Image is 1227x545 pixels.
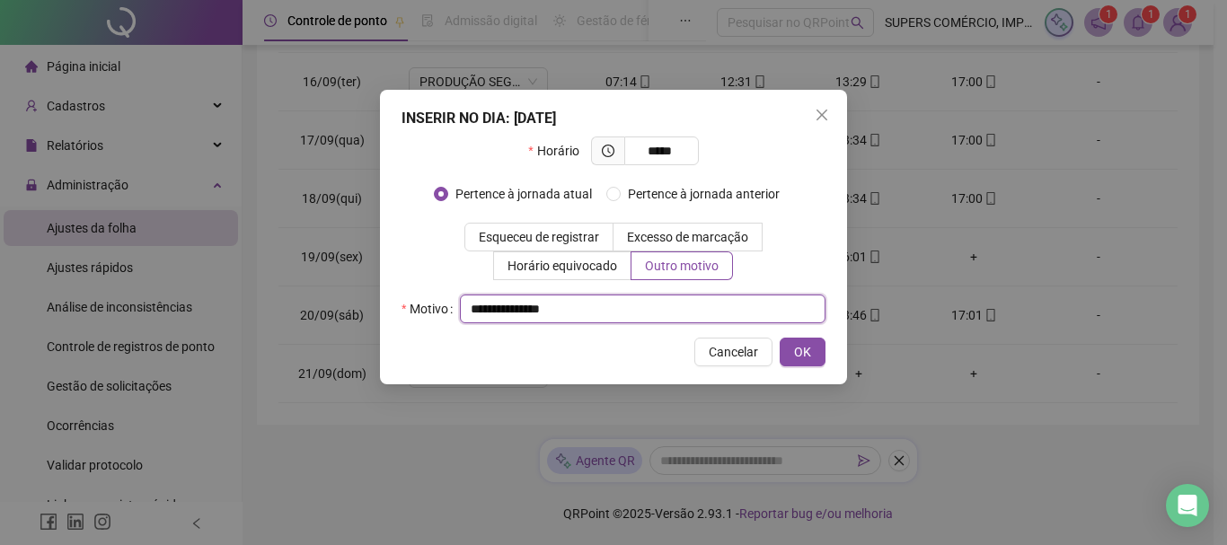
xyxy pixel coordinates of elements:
button: Cancelar [694,338,772,366]
span: close [815,108,829,122]
span: clock-circle [602,145,614,157]
span: Excesso de marcação [627,230,748,244]
div: Open Intercom Messenger [1166,484,1209,527]
label: Motivo [402,294,460,323]
span: OK [794,342,811,362]
label: Horário [528,136,590,165]
span: Cancelar [709,342,758,362]
span: Outro motivo [645,259,719,273]
span: Pertence à jornada atual [448,184,599,204]
span: Horário equivocado [508,259,617,273]
button: OK [780,338,825,366]
span: Esqueceu de registrar [479,230,599,244]
div: INSERIR NO DIA : [DATE] [402,108,825,129]
span: Pertence à jornada anterior [621,184,787,204]
button: Close [808,101,836,129]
